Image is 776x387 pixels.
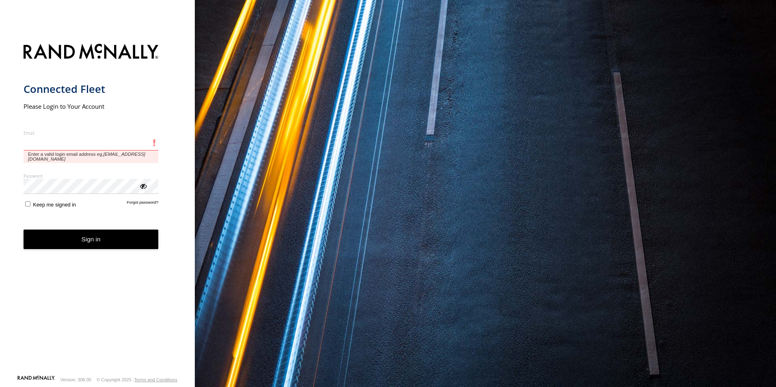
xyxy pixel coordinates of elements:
div: © Copyright 2025 - [97,377,177,382]
em: [EMAIL_ADDRESS][DOMAIN_NAME] [28,152,145,161]
div: Version: 306.00 [60,377,91,382]
form: main [24,39,172,375]
button: Sign in [24,230,159,249]
label: Email [24,130,159,136]
img: Rand McNally [24,42,159,63]
h1: Connected Fleet [24,82,159,96]
label: Password [24,173,159,179]
a: Visit our Website [17,376,55,384]
a: Forgot password? [127,200,159,208]
a: Terms and Conditions [134,377,177,382]
h2: Please Login to Your Account [24,102,159,110]
span: Keep me signed in [33,202,76,208]
input: Keep me signed in [25,201,30,206]
span: Enter a valid login email address eg. [24,150,159,163]
div: ViewPassword [139,182,147,190]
